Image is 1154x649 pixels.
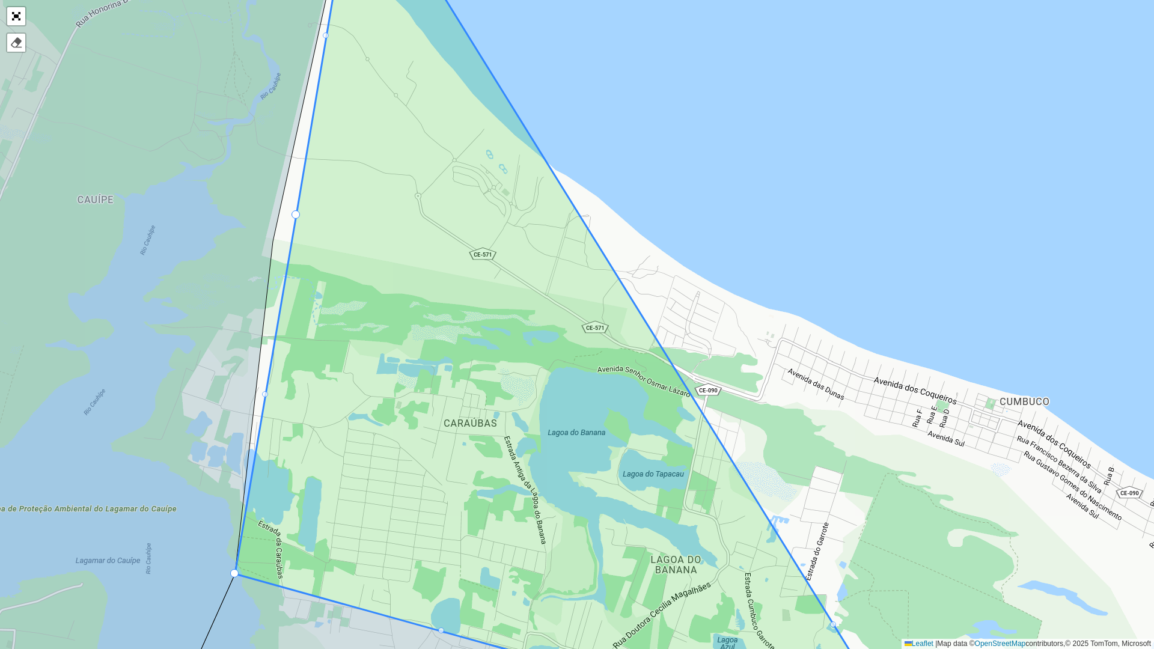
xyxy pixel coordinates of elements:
[905,639,933,648] a: Leaflet
[935,639,937,648] span: |
[7,7,25,25] a: Abrir mapa em tela cheia
[975,639,1026,648] a: OpenStreetMap
[7,34,25,52] div: Remover camada(s)
[902,639,1154,649] div: Map data © contributors,© 2025 TomTom, Microsoft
